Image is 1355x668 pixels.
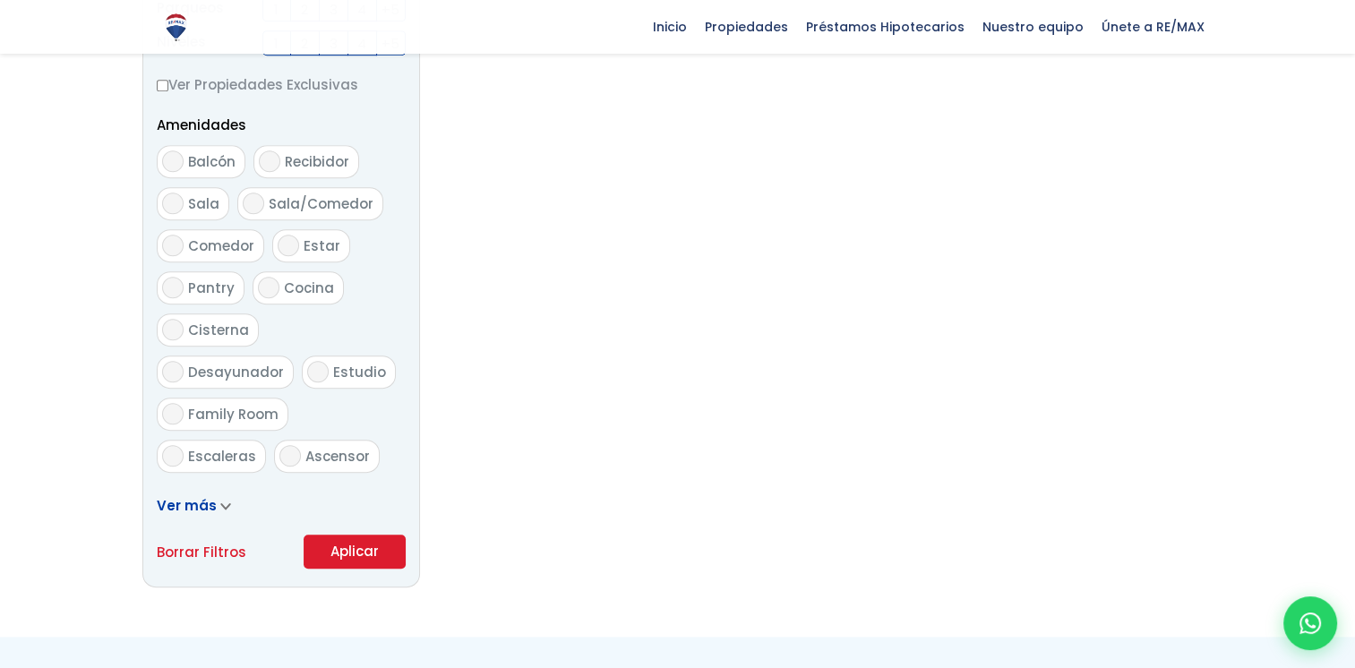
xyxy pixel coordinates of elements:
[162,193,184,214] input: Sala
[973,13,1093,40] span: Nuestro equipo
[162,445,184,467] input: Escaleras
[797,13,973,40] span: Préstamos Hipotecarios
[188,152,236,171] span: Balcón
[157,80,168,91] input: Ver Propiedades Exclusivas
[162,235,184,256] input: Comedor
[269,194,373,213] span: Sala/Comedor
[157,496,231,515] a: Ver más
[304,535,406,569] button: Aplicar
[162,403,184,424] input: Family Room
[162,150,184,172] input: Balcón
[188,363,284,381] span: Desayunador
[278,235,299,256] input: Estar
[305,447,370,466] span: Ascensor
[259,150,280,172] input: Recibidor
[644,13,696,40] span: Inicio
[304,236,340,255] span: Estar
[162,319,184,340] input: Cisterna
[284,278,334,297] span: Cocina
[285,152,349,171] span: Recibidor
[258,277,279,298] input: Cocina
[157,114,406,136] p: Amenidades
[696,13,797,40] span: Propiedades
[188,236,254,255] span: Comedor
[162,361,184,382] input: Desayunador
[157,496,217,515] span: Ver más
[1093,13,1213,40] span: Únete a RE/MAX
[333,363,386,381] span: Estudio
[157,73,406,96] label: Ver Propiedades Exclusivas
[188,405,279,424] span: Family Room
[157,541,246,563] a: Borrar Filtros
[307,361,329,382] input: Estudio
[243,193,264,214] input: Sala/Comedor
[160,12,192,43] img: Logo de REMAX
[188,321,249,339] span: Cisterna
[188,447,256,466] span: Escaleras
[188,194,219,213] span: Sala
[162,277,184,298] input: Pantry
[188,278,235,297] span: Pantry
[279,445,301,467] input: Ascensor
